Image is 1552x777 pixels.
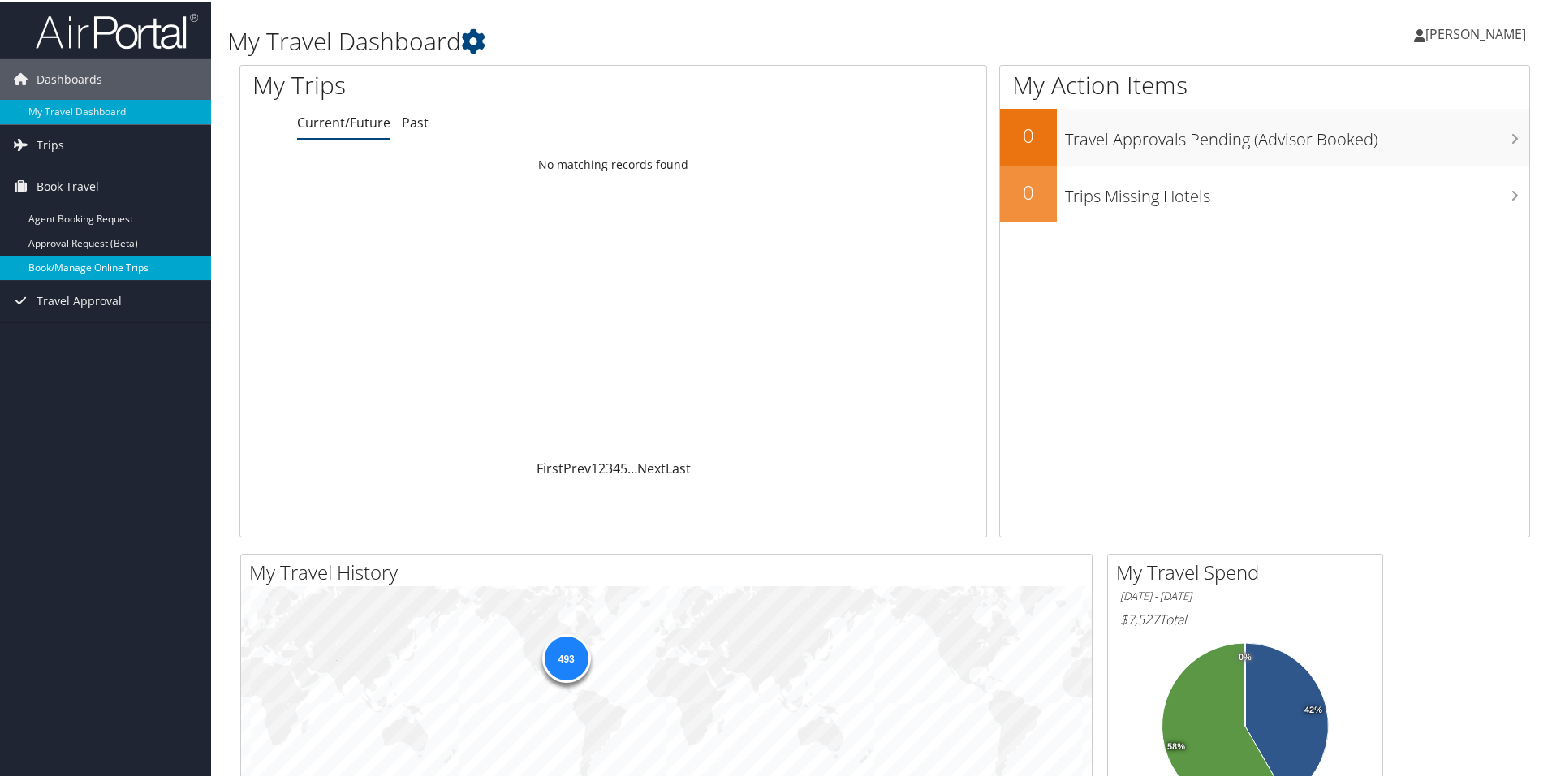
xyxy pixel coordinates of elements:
span: Trips [37,123,64,164]
a: 2 [598,458,606,476]
tspan: 58% [1167,740,1185,750]
a: First [537,458,563,476]
span: Dashboards [37,58,102,98]
h2: My Travel History [249,557,1092,585]
h2: 0 [1000,177,1057,205]
a: 5 [620,458,627,476]
a: Last [666,458,691,476]
a: Current/Future [297,112,390,130]
span: … [627,458,637,476]
div: 493 [542,632,591,681]
span: $7,527 [1120,609,1159,627]
a: 0Trips Missing Hotels [1000,164,1529,221]
a: Prev [563,458,591,476]
a: 1 [591,458,598,476]
h1: My Trips [252,67,663,101]
a: 4 [613,458,620,476]
a: Past [402,112,429,130]
h6: [DATE] - [DATE] [1120,587,1370,602]
td: No matching records found [240,149,986,178]
a: 0Travel Approvals Pending (Advisor Booked) [1000,107,1529,164]
span: Travel Approval [37,279,122,320]
a: 3 [606,458,613,476]
h3: Trips Missing Hotels [1065,175,1529,206]
a: [PERSON_NAME] [1414,8,1542,57]
h2: 0 [1000,120,1057,148]
span: [PERSON_NAME] [1425,24,1526,41]
h2: My Travel Spend [1116,557,1382,585]
span: Book Travel [37,165,99,205]
tspan: 0% [1239,651,1252,661]
h3: Travel Approvals Pending (Advisor Booked) [1065,119,1529,149]
tspan: 42% [1304,704,1322,714]
h1: My Action Items [1000,67,1529,101]
img: airportal-logo.png [36,11,198,49]
h6: Total [1120,609,1370,627]
a: Next [637,458,666,476]
h1: My Travel Dashboard [227,23,1104,57]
